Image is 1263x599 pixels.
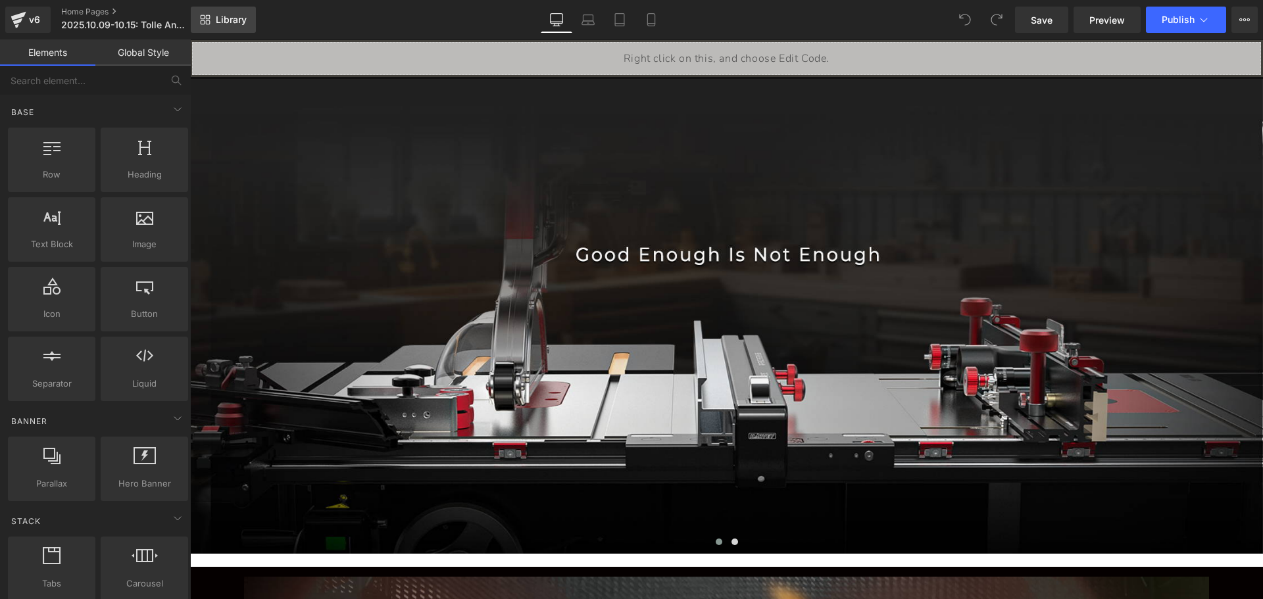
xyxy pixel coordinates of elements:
span: Heading [105,168,184,181]
span: Parallax [12,477,91,491]
span: Library [216,14,247,26]
span: Button [105,307,184,321]
span: Stack [10,515,42,527]
a: New Library [191,7,256,33]
a: v6 [5,7,51,33]
a: Desktop [541,7,572,33]
span: 2025.10.09-10.15: Tolle Angebote – Jetzt sparen! [61,20,187,30]
a: Home Pages [61,7,212,17]
button: More [1231,7,1258,33]
span: Banner [10,415,49,427]
span: Tabs [12,577,91,590]
a: Preview [1074,7,1141,33]
a: Mobile [635,7,667,33]
a: Tablet [604,7,635,33]
div: v6 [26,11,43,28]
span: Save [1031,13,1052,27]
span: Publish [1162,14,1195,25]
span: Row [12,168,91,181]
button: Redo [983,7,1010,33]
span: Separator [12,377,91,391]
span: Base [10,106,36,118]
button: Undo [952,7,978,33]
span: Hero Banner [105,477,184,491]
a: Laptop [572,7,604,33]
span: Preview [1089,13,1125,27]
span: Carousel [105,577,184,590]
a: Global Style [95,39,191,66]
span: Image [105,237,184,251]
span: Icon [12,307,91,321]
span: Text Block [12,237,91,251]
button: Publish [1146,7,1226,33]
span: Liquid [105,377,184,391]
